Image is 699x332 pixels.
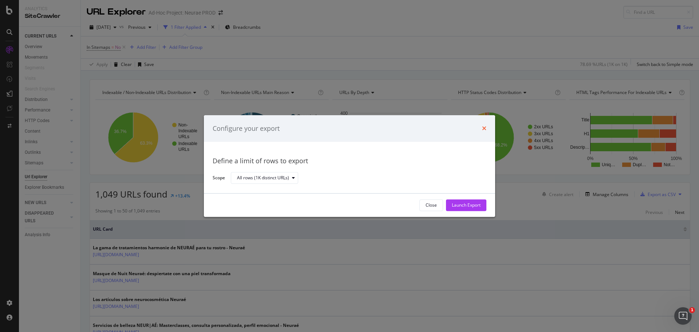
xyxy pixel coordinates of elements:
span: 1 [689,307,695,313]
div: Configure your export [213,124,280,133]
iframe: Intercom live chat [674,307,692,325]
div: modal [204,115,495,217]
div: All rows (1K distinct URLs) [237,176,289,180]
div: Close [426,202,437,208]
button: Close [419,199,443,211]
button: Launch Export [446,199,486,211]
div: Launch Export [452,202,481,208]
div: Define a limit of rows to export [213,157,486,166]
button: All rows (1K distinct URLs) [231,172,298,184]
label: Scope [213,175,225,183]
div: times [482,124,486,133]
